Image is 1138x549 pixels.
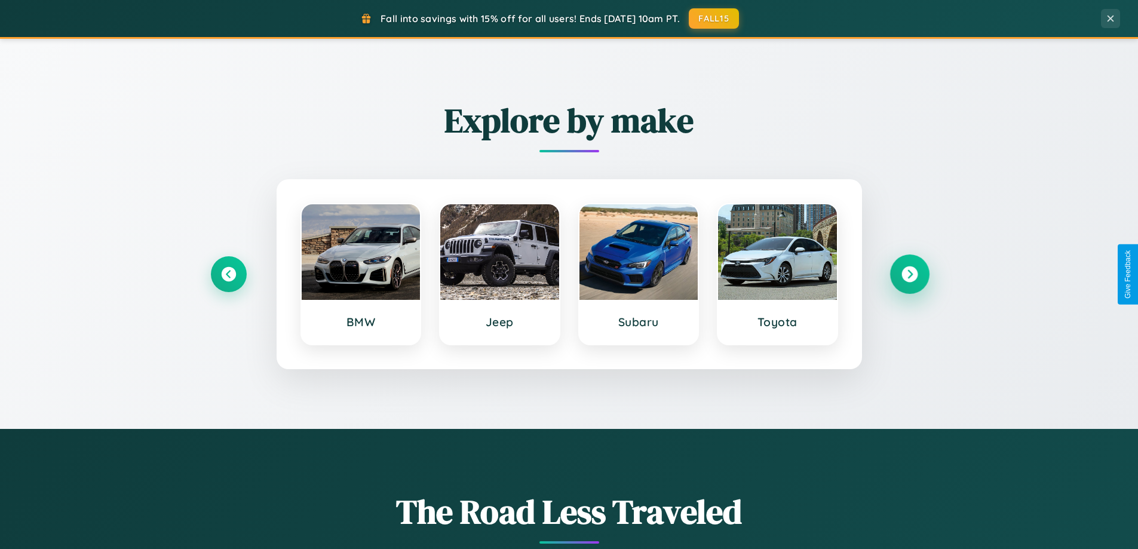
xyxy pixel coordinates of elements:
[314,315,409,329] h3: BMW
[730,315,825,329] h3: Toyota
[591,315,686,329] h3: Subaru
[1124,250,1132,299] div: Give Feedback
[211,97,928,143] h2: Explore by make
[381,13,680,24] span: Fall into savings with 15% off for all users! Ends [DATE] 10am PT.
[689,8,739,29] button: FALL15
[452,315,547,329] h3: Jeep
[211,489,928,535] h1: The Road Less Traveled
